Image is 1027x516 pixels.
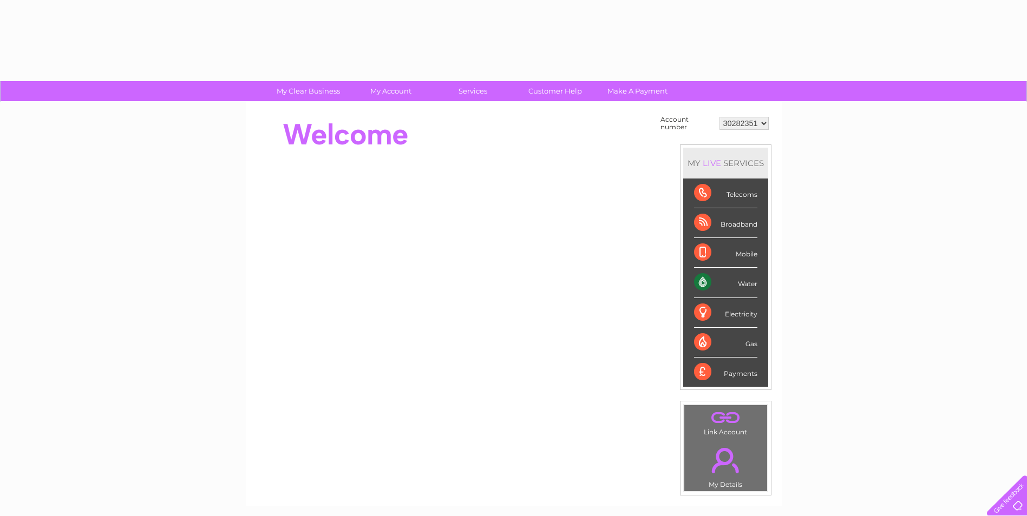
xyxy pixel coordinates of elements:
a: Services [428,81,518,101]
div: LIVE [701,158,723,168]
div: MY SERVICES [683,148,768,178]
td: Link Account [684,405,768,439]
a: My Clear Business [264,81,353,101]
div: Electricity [694,298,757,328]
div: Broadband [694,208,757,238]
a: My Account [346,81,435,101]
td: My Details [684,439,768,492]
div: Telecoms [694,178,757,208]
div: Gas [694,328,757,358]
a: Customer Help [511,81,600,101]
a: Make A Payment [593,81,682,101]
div: Water [694,268,757,297]
td: Account number [658,113,717,134]
a: . [687,408,764,427]
a: . [687,441,764,479]
div: Payments [694,358,757,387]
div: Mobile [694,238,757,268]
